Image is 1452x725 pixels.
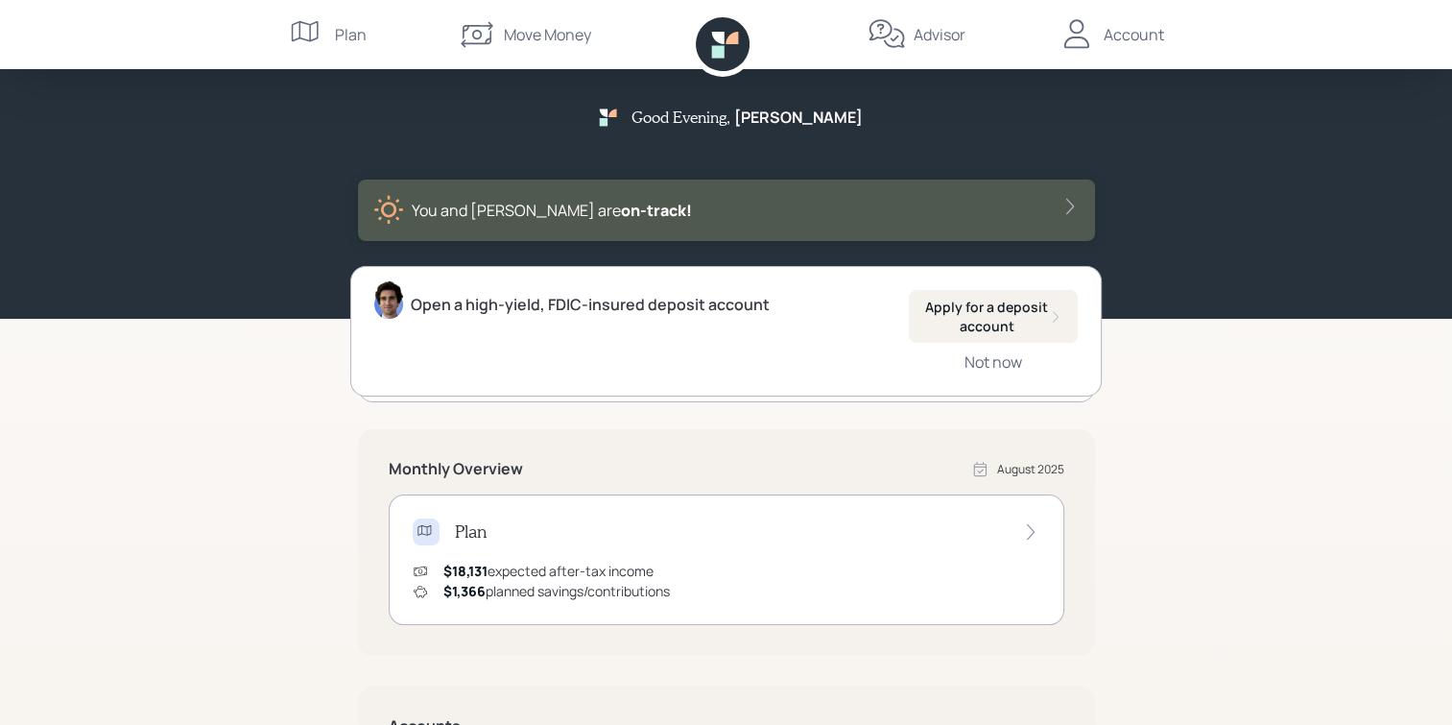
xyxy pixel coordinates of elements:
h5: [PERSON_NAME] [734,109,863,127]
div: planned savings/contributions [443,581,670,601]
div: expected after-tax income [443,561,654,581]
div: You and [PERSON_NAME] are [412,199,692,222]
div: Advisor [914,23,965,46]
div: August 2025 [997,461,1064,478]
div: Plan [335,23,367,46]
div: Not now [964,351,1022,373]
div: Account [1104,23,1164,46]
span: $18,131 [443,562,488,580]
div: Move Money [504,23,591,46]
h4: Plan [455,521,487,543]
h5: Monthly Overview [389,460,523,478]
span: $1,366 [443,582,486,600]
span: on‑track! [621,200,692,221]
img: harrison-schaefer-headshot-2.png [374,280,403,319]
button: Apply for a deposit account [909,290,1078,343]
h5: Good Evening , [631,108,730,126]
div: Open a high-yield, FDIC-insured deposit account [411,293,770,316]
img: sunny-XHVQM73Q.digested.png [373,195,404,226]
div: Apply for a deposit account [924,298,1062,335]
